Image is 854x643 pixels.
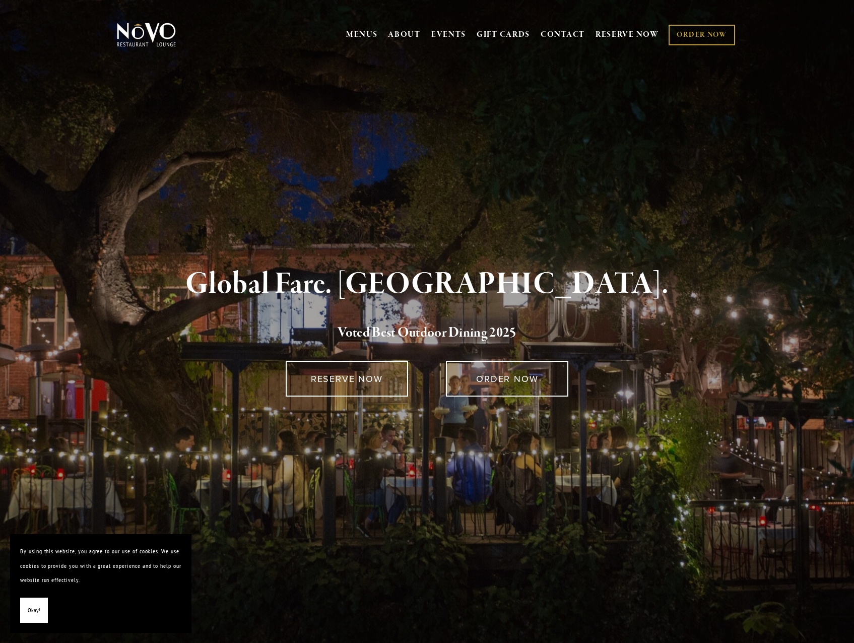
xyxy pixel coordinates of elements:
[596,25,659,44] a: RESERVE NOW
[346,30,378,40] a: MENUS
[388,30,421,40] a: ABOUT
[286,361,408,397] a: RESERVE NOW
[446,361,568,397] a: ORDER NOW
[541,25,585,44] a: CONTACT
[185,265,669,303] strong: Global Fare. [GEOGRAPHIC_DATA].
[477,25,530,44] a: GIFT CARDS
[10,534,191,633] section: Cookie banner
[134,323,721,344] h2: 5
[431,30,466,40] a: EVENTS
[20,544,181,588] p: By using this website, you agree to our use of cookies. We use cookies to provide you with a grea...
[28,603,40,618] span: Okay!
[115,22,178,47] img: Novo Restaurant &amp; Lounge
[20,598,48,623] button: Okay!
[338,324,509,343] a: Voted Best Outdoor Dining 202
[669,25,735,45] a: ORDER NOW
